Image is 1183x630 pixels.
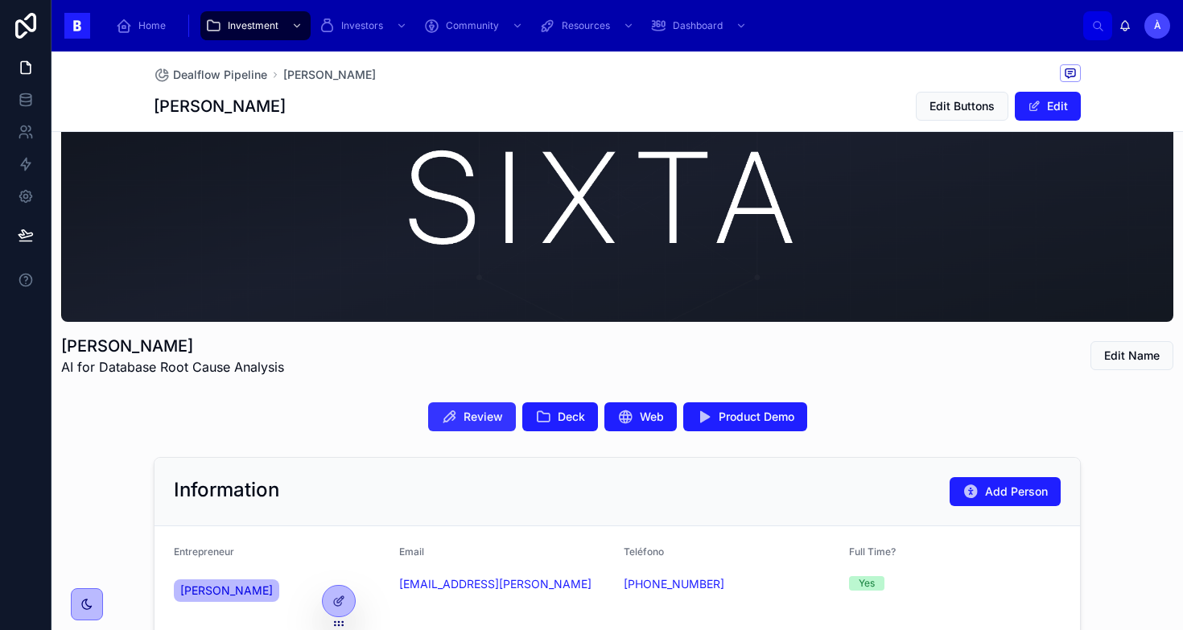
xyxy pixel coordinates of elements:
button: Product Demo [683,402,807,431]
span: À [1154,19,1161,32]
h1: [PERSON_NAME] [61,335,284,357]
span: Community [446,19,499,32]
a: Dashboard [645,11,755,40]
a: [PHONE_NUMBER] [624,576,724,592]
h1: [PERSON_NAME] [154,95,286,117]
button: Add Person [950,477,1061,506]
span: Review [464,409,503,425]
button: Edit [1015,92,1081,121]
span: Web [640,409,664,425]
span: Add Person [985,484,1048,500]
img: App logo [64,13,90,39]
span: Home [138,19,166,32]
div: Yes [859,576,875,591]
button: Review [428,402,516,431]
a: Resources [534,11,642,40]
button: Edit Buttons [916,92,1008,121]
span: Product Demo [719,409,794,425]
span: AI for Database Root Cause Analysis [61,357,284,377]
span: Dealflow Pipeline [173,67,267,83]
span: Dashboard [673,19,723,32]
span: Email [399,546,424,558]
span: Full Time? [849,546,896,558]
span: Entrepreneur [174,546,234,558]
span: Investment [228,19,278,32]
button: Edit Name [1090,341,1173,370]
a: Dealflow Pipeline [154,67,267,83]
div: scrollable content [103,8,1083,43]
span: Edit Buttons [929,98,995,114]
a: Investment [200,11,311,40]
span: Deck [558,409,585,425]
span: Resources [562,19,610,32]
span: Investors [341,19,383,32]
a: Community [418,11,531,40]
h2: Information [174,477,279,503]
button: Deck [522,402,598,431]
a: Home [111,11,177,40]
a: [PERSON_NAME] [283,67,376,83]
button: Web [604,402,677,431]
a: [EMAIL_ADDRESS][PERSON_NAME] [399,576,591,592]
span: Edit Name [1104,348,1160,364]
span: [PERSON_NAME] [180,583,273,599]
span: Teléfono [624,546,664,558]
a: [PERSON_NAME] [174,579,279,602]
a: Investors [314,11,415,40]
